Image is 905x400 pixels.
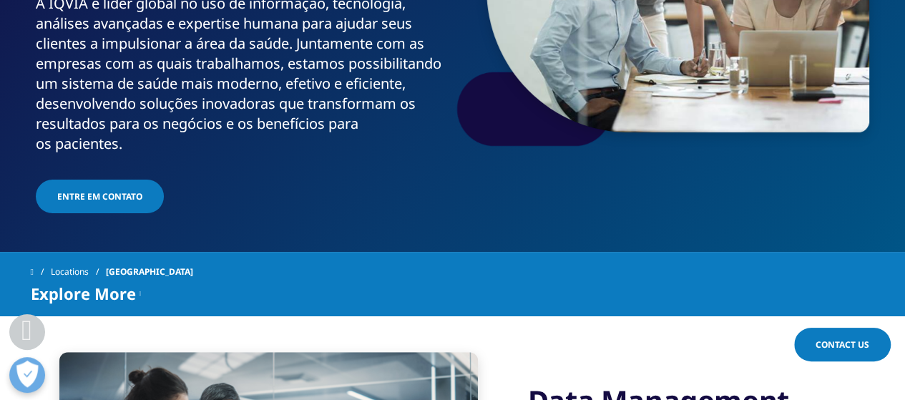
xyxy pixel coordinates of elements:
a: Contact Us [794,328,891,361]
button: Abrir preferências [9,357,45,393]
span: Entre em contato [57,190,142,203]
a: Entre em contato [36,180,164,213]
span: Explore More [31,285,136,302]
a: Locations [51,259,106,285]
span: Contact Us [816,338,869,351]
span: [GEOGRAPHIC_DATA] [106,259,193,285]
